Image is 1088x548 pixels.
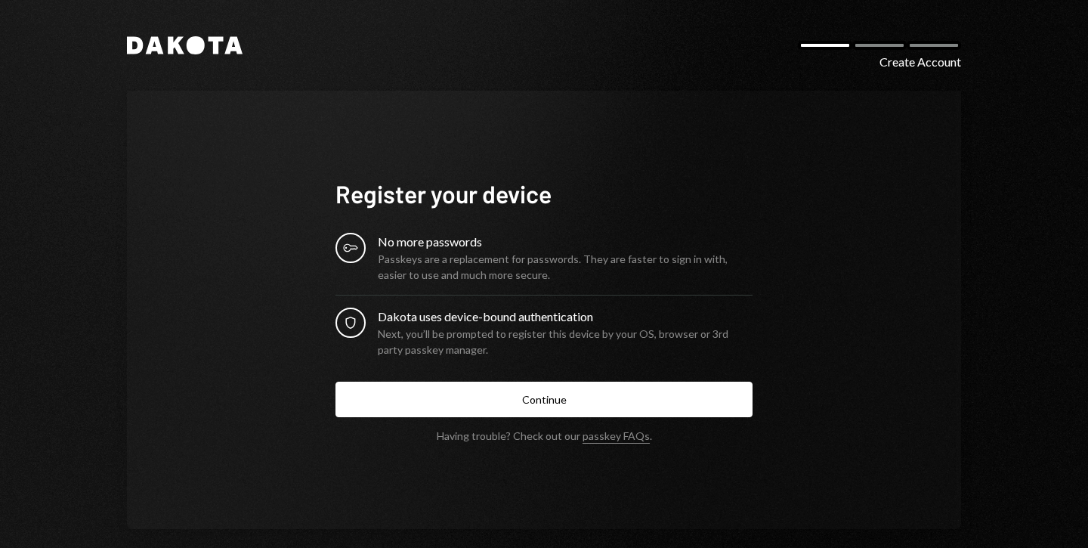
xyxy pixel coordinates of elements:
[378,251,753,283] div: Passkeys are a replacement for passwords. They are faster to sign in with, easier to use and much...
[335,178,753,209] h1: Register your device
[378,233,753,251] div: No more passwords
[378,326,753,358] div: Next, you’ll be prompted to register this device by your OS, browser or 3rd party passkey manager.
[583,429,650,444] a: passkey FAQs
[879,53,961,71] div: Create Account
[335,382,753,417] button: Continue
[437,429,652,442] div: Having trouble? Check out our .
[378,308,753,326] div: Dakota uses device-bound authentication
